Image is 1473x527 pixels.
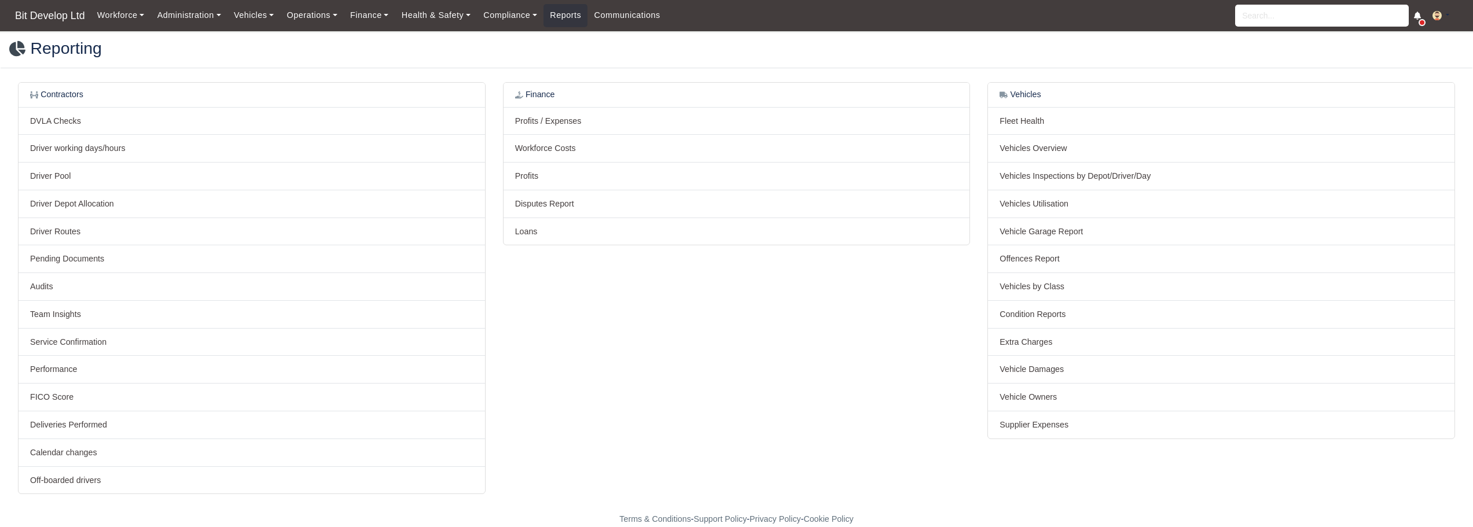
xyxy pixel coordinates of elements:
[1000,254,1059,263] a: Offences Report
[30,282,53,291] a: Audits
[515,227,538,236] a: Loans
[515,116,582,126] a: Profits / Expenses
[587,4,667,27] a: Communications
[30,476,101,485] a: Off-boarded drivers
[30,448,97,457] a: Calendar changes
[1000,337,1052,347] a: Extra Charges
[30,420,107,429] a: Deliveries Performed
[395,4,477,27] a: Health & Safety
[407,513,1067,526] div: - - -
[1000,420,1068,429] a: Supplier Expenses
[30,364,78,374] a: Performance
[515,143,576,153] a: Workforce Costs
[30,309,81,319] a: Team Insights
[1000,364,1064,374] a: Vehicle Damages
[30,143,126,153] a: Driver working days/hours
[1000,392,1057,401] a: Vehicle Owners
[9,40,1464,56] h2: Reporting
[150,4,227,27] a: Administration
[543,4,587,27] a: Reports
[1000,90,1041,99] h6: Vehicles
[1000,116,1044,126] a: Fleet Health
[30,116,81,126] a: DVLA Checks
[1000,143,1067,153] a: Vehicles Overview
[30,337,106,347] a: Service Confirmation
[344,4,395,27] a: Finance
[30,171,71,180] a: Driver Pool
[1235,5,1409,27] input: Search...
[9,5,91,27] a: Bit Develop Ltd
[1000,227,1083,236] a: Vehicle Garage Report
[280,4,343,27] a: Operations
[9,4,91,27] span: Bit Develop Ltd
[91,4,151,27] a: Workforce
[1000,309,1066,319] a: Condition Reports
[515,90,555,99] h6: Finance
[30,227,80,236] a: Driver Routes
[227,4,281,27] a: Vehicles
[30,254,104,263] a: Pending Documents
[1000,199,1068,208] a: Vehicles Utilisation
[694,514,747,524] a: Support Policy
[30,199,114,208] a: Driver Depot Allocation
[1000,171,1151,180] a: Vehicles Inspections by Depot/Driver/Day
[750,514,801,524] a: Privacy Policy
[515,171,538,180] a: Profits
[477,4,543,27] a: Compliance
[30,392,74,401] a: FICO Score
[803,514,853,524] a: Cookie Policy
[515,199,574,208] a: Disputes Report
[30,90,83,99] h6: Contractors
[1000,282,1064,291] a: Vehicles by Class
[619,514,690,524] a: Terms & Conditions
